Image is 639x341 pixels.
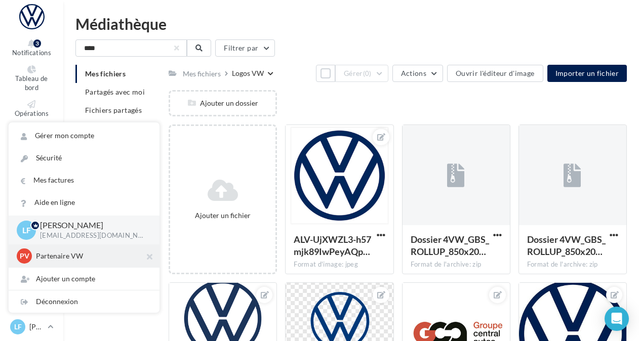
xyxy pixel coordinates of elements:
button: Importer un fichier [547,65,627,82]
p: Partenaire VW [36,251,147,261]
div: Format de l'archive: zip [411,260,502,269]
a: Mes factures [9,169,159,191]
p: [PERSON_NAME] [29,322,44,332]
div: Logos VW [232,68,264,78]
div: Médiathèque [75,16,627,31]
a: Gérer mon compte [9,124,159,147]
div: Ajouter un dossier [170,98,275,108]
div: Format d'image: jpeg [294,260,385,269]
button: Filtrer par [215,39,275,57]
a: Opérations [8,98,55,120]
span: PV [20,251,29,261]
p: [PERSON_NAME] [40,220,143,231]
span: Partagés avec moi [85,88,145,96]
div: Ajouter un compte [9,268,159,290]
span: Opérations [15,109,49,117]
span: (0) [363,69,372,77]
div: 3 [33,39,41,48]
a: Tableau de bord [8,63,55,94]
div: Déconnexion [9,290,159,313]
span: LF [22,224,31,236]
p: [EMAIL_ADDRESS][DOMAIN_NAME] [40,231,143,240]
a: LF [PERSON_NAME] [8,317,55,336]
div: Mes fichiers [183,69,221,79]
span: Notifications [12,49,51,57]
span: ALV-UjXWZL3-h57mjk89IwPeyAQpMX1Ryox9_unV32XjFmguPhmcfZja [294,234,371,257]
span: Importer un fichier [555,69,619,77]
span: Actions [401,69,426,77]
span: Tableau de bord [15,74,48,92]
span: Fichiers partagés [85,106,142,114]
button: Ouvrir l'éditeur d'image [447,65,543,82]
span: Mes fichiers [85,69,126,78]
button: Actions [392,65,443,82]
button: Gérer(0) [335,65,388,82]
span: Dossier 4VW_GBS_ROLLUP_850x2000mm_25PC_CE_Maj2025_E5 [527,234,606,257]
span: LF [14,322,22,332]
button: Notifications 3 [8,37,55,59]
div: Format de l'archive: zip [527,260,618,269]
a: Sécurité [9,147,159,169]
span: Dossier 4VW_GBS_ROLLUP_850x2000mm_25PC_CE_Maj2025_E5 [411,234,489,257]
div: Ajouter un fichier [174,210,271,221]
a: Aide en ligne [9,191,159,214]
div: Open Intercom Messenger [605,307,629,331]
